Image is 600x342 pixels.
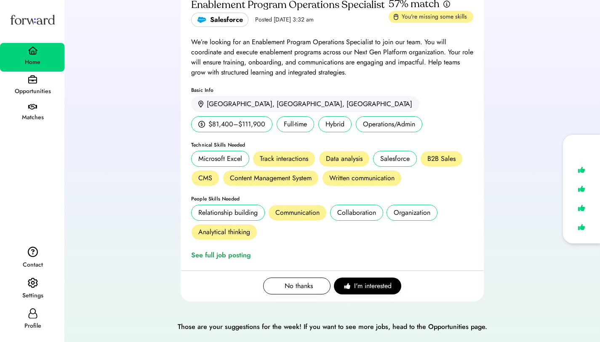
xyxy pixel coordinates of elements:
div: Settings [1,291,64,301]
div: Technical Skills Needed [191,142,473,147]
img: missing-skills.svg [394,13,398,20]
div: Basic Info [191,88,473,93]
div: Written communication [329,173,395,183]
button: No thanks [263,278,331,294]
div: Those are your suggestions for the week! If you want to see more jobs, head to the Opportunities ... [178,322,487,332]
div: You're missing some skills [402,13,468,21]
div: Opportunities [1,86,64,96]
img: like.svg [576,221,587,233]
div: Operations/Admin [356,116,422,132]
div: Contact [1,260,64,270]
div: People Skills Needed [191,196,473,201]
div: Salesforce [380,154,410,164]
div: $81,400–$111,900 [208,119,265,129]
img: settings.svg [28,278,38,289]
div: Relationship building [198,208,258,218]
img: like.svg [576,164,587,176]
img: like.svg [576,183,587,195]
a: See full job posting [191,250,254,260]
img: contact.svg [28,246,38,257]
img: salesforce_logo.jpeg [197,15,207,25]
div: Collaboration [337,208,376,218]
span: I'm interested [354,281,392,291]
img: like.svg [576,202,587,214]
img: home.svg [28,46,38,55]
div: Content Management System [230,173,312,183]
img: location.svg [198,101,203,108]
img: Forward logo [8,7,56,32]
span: No thanks [285,281,313,291]
div: Analytical thinking [198,227,250,237]
div: Data analysis [326,154,363,164]
button: I'm interested [334,278,401,294]
div: Communication [275,208,320,218]
div: Home [1,57,64,67]
div: We’re looking for an Enablement Program Operations Specialist to join our team. You will coordina... [191,37,473,77]
div: Profile [1,321,64,331]
div: Hybrid [318,116,352,132]
div: CMS [198,173,212,183]
div: Matches [1,112,64,123]
div: Track interactions [260,154,308,164]
img: briefcase.svg [28,75,37,84]
div: [GEOGRAPHIC_DATA], [GEOGRAPHIC_DATA], [GEOGRAPHIC_DATA] [207,99,412,109]
img: money.svg [198,120,205,128]
div: B2B Sales [427,154,456,164]
div: Salesforce [210,15,243,25]
img: handshake.svg [28,104,37,110]
div: Microsoft Excel [198,154,242,164]
div: Organization [394,208,430,218]
img: like-crossed-out.svg [576,145,587,157]
div: Full-time [277,116,314,132]
div: Posted [DATE] 3:32 am [255,16,314,24]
